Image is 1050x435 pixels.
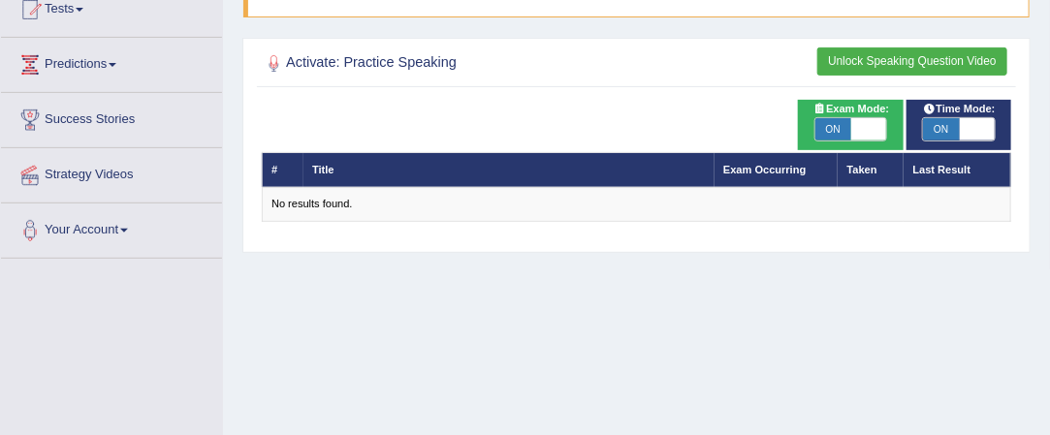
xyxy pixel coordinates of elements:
[271,197,1002,212] div: No results found.
[723,164,806,175] a: Exam Occurring
[815,118,851,141] span: ON
[1,203,222,252] a: Your Account
[1,148,222,197] a: Strategy Videos
[923,118,959,141] span: ON
[303,153,715,187] th: Title
[807,101,896,118] span: Exam Mode:
[1,93,222,141] a: Success Stories
[817,47,1007,76] button: Unlock Speaking Question Video
[916,101,1002,118] span: Time Mode:
[262,51,727,77] h2: Activate: Practice Speaking
[798,100,903,150] div: Show exams occurring in exams
[904,153,1011,187] th: Last Result
[262,153,303,187] th: #
[1,38,222,86] a: Predictions
[838,153,904,187] th: Taken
